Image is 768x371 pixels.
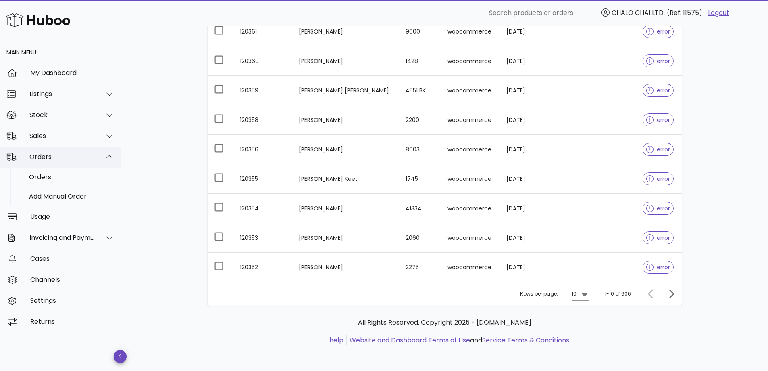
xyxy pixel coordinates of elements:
td: [DATE] [500,105,552,135]
td: 120359 [233,76,293,105]
span: error [646,147,670,152]
span: (Ref: 11575) [667,8,702,17]
td: [PERSON_NAME] [292,46,399,76]
td: [DATE] [500,17,552,46]
div: Settings [30,297,114,304]
td: [PERSON_NAME] Keet [292,164,399,194]
td: [PERSON_NAME] [292,105,399,135]
td: [DATE] [500,135,552,164]
td: 120361 [233,17,293,46]
td: 1428 [399,46,441,76]
li: and [347,335,569,345]
td: [DATE] [500,46,552,76]
div: Usage [30,213,114,220]
p: All Rights Reserved. Copyright 2025 - [DOMAIN_NAME] [214,318,675,327]
td: woocommerce [441,194,500,223]
img: Huboo Logo [6,11,70,29]
td: woocommerce [441,135,500,164]
td: 4551 BK [399,76,441,105]
div: Returns [30,318,114,325]
span: error [646,176,670,182]
span: error [646,88,670,93]
div: Stock [29,111,95,119]
td: woocommerce [441,164,500,194]
td: [DATE] [500,164,552,194]
td: 41334 [399,194,441,223]
span: error [646,235,670,241]
td: 120353 [233,223,293,253]
td: 8003 [399,135,441,164]
td: woocommerce [441,253,500,282]
span: error [646,58,670,64]
div: Listings [29,90,95,98]
td: 120356 [233,135,293,164]
div: Orders [29,153,95,161]
td: woocommerce [441,105,500,135]
td: 120360 [233,46,293,76]
div: Sales [29,132,95,140]
div: Orders [29,173,114,181]
span: error [646,264,670,270]
td: [PERSON_NAME] [292,253,399,282]
div: 1-10 of 606 [605,290,631,298]
td: 2200 [399,105,441,135]
td: 1745 [399,164,441,194]
td: 9000 [399,17,441,46]
td: 120352 [233,253,293,282]
td: 120358 [233,105,293,135]
td: [PERSON_NAME] [292,223,399,253]
div: Channels [30,276,114,283]
a: Website and Dashboard Terms of Use [350,335,470,345]
div: Cases [30,255,114,262]
a: Logout [708,8,729,18]
span: CHALO CHAI LTD. [612,8,665,17]
a: Service Terms & Conditions [482,335,569,345]
td: [DATE] [500,253,552,282]
td: 2060 [399,223,441,253]
span: error [646,29,670,34]
div: Invoicing and Payments [29,234,95,241]
div: Rows per page: [520,282,589,306]
td: [PERSON_NAME] [292,135,399,164]
td: [DATE] [500,223,552,253]
td: woocommerce [441,46,500,76]
td: [DATE] [500,194,552,223]
td: woocommerce [441,17,500,46]
div: 10 [572,290,577,298]
span: error [646,205,670,211]
span: error [646,117,670,123]
td: woocommerce [441,76,500,105]
td: 120355 [233,164,293,194]
td: woocommerce [441,223,500,253]
div: 10Rows per page: [572,287,589,300]
td: 2275 [399,253,441,282]
button: Next page [664,287,679,301]
td: [PERSON_NAME] [292,194,399,223]
div: My Dashboard [30,69,114,77]
a: help [329,335,343,345]
td: [PERSON_NAME] [292,17,399,46]
td: [PERSON_NAME] [PERSON_NAME] [292,76,399,105]
td: [DATE] [500,76,552,105]
div: Add Manual Order [29,193,114,200]
td: 120354 [233,194,293,223]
